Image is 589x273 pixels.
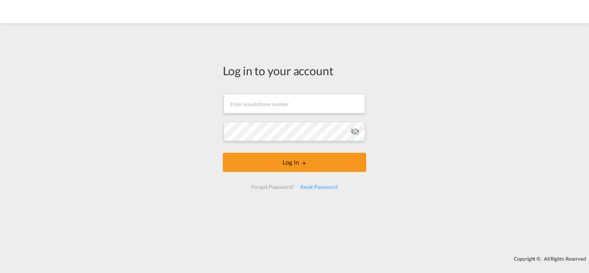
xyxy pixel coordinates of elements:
input: Enter email/phone number [224,94,365,113]
button: LOGIN [223,153,366,172]
div: Forgot Password? [248,180,297,194]
div: Log in to your account [223,62,366,79]
div: Reset Password [297,180,341,194]
md-icon: icon-eye-off [350,127,360,136]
